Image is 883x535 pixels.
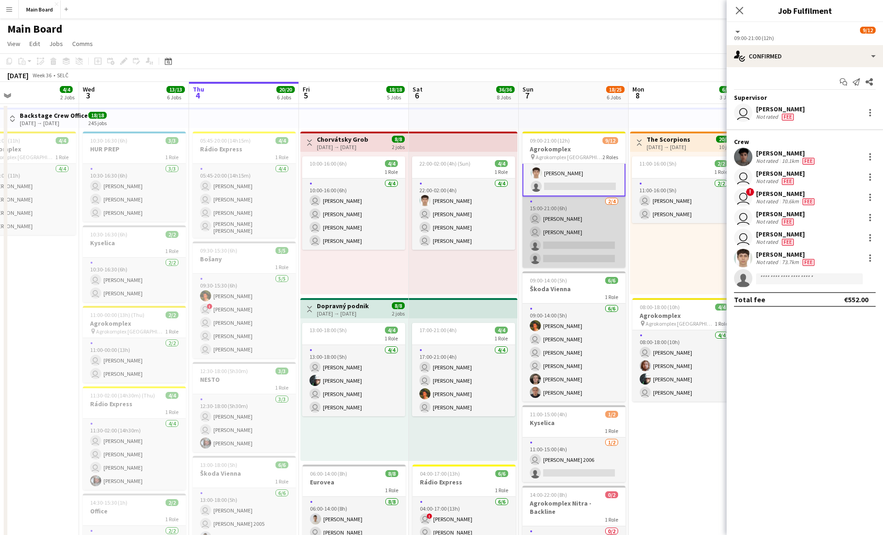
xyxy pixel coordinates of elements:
h3: Office [83,507,186,515]
span: Comms [72,40,93,48]
span: 18/25 [606,86,625,93]
div: 09:00-21:00 (12h) [734,35,876,41]
span: 6/6 [495,470,508,477]
span: 4/4 [495,160,508,167]
span: 09:30-15:30 (6h) [200,247,237,254]
span: 1 Role [715,320,728,327]
span: 1 Role [605,516,618,523]
span: Fee [803,198,814,205]
span: 13/13 [166,86,185,93]
span: 14:30-15:30 (1h) [90,499,127,506]
app-card-role: 2/210:30-16:30 (6h) [PERSON_NAME] [PERSON_NAME] [83,258,186,302]
div: Crew has different fees then in role [780,113,796,121]
a: Edit [26,38,44,50]
span: 4/4 [166,392,178,399]
span: 1 Role [385,487,398,494]
span: 1 Role [55,154,69,161]
app-card-role: 6/609:00-14:00 (5h)[PERSON_NAME] [PERSON_NAME] [PERSON_NAME] [PERSON_NAME][PERSON_NAME][PERSON_NAME] [522,304,625,402]
div: Total fee [734,295,765,304]
div: 5 Jobs [387,94,404,101]
span: 2/2 [166,499,178,506]
div: Crew [727,138,883,146]
h3: Agrokomplex Nitra - Backline [522,499,625,516]
div: Crew has different fees then in role [780,178,796,185]
span: 1 Role [605,427,618,434]
div: 73.7km [780,259,801,266]
div: Crew has different fees then in role [801,259,816,266]
span: Fee [782,114,794,121]
span: 1 Role [384,168,398,175]
h3: Rádio Express [413,478,516,486]
span: Agrokomplex [GEOGRAPHIC_DATA] [96,328,165,335]
app-card-role: 2/211:00-16:00 (5h) [PERSON_NAME] [PERSON_NAME] [632,178,735,223]
div: 13:00-18:00 (5h)4/41 Role4/413:00-18:00 (5h) [PERSON_NAME][PERSON_NAME] [PERSON_NAME] [PERSON_NAME] [302,323,405,416]
span: Sun [522,85,533,93]
span: 2/2 [166,311,178,318]
app-job-card: 09:00-14:00 (5h)6/6Škoda Vienna1 Role6/609:00-14:00 (5h)[PERSON_NAME] [PERSON_NAME] [PERSON_NAME]... [522,271,625,402]
app-job-card: 11:00-15:00 (4h)1/2Kyselica1 Role1/211:00-15:00 (4h) [PERSON_NAME] 2006 [522,405,625,482]
a: Comms [69,38,97,50]
span: 06:00-14:00 (8h) [310,470,347,477]
div: Crew has different fees then in role [801,157,816,165]
app-job-card: 17:00-21:00 (4h)4/41 Role4/417:00-21:00 (4h) [PERSON_NAME] [PERSON_NAME][PERSON_NAME] [PERSON_NAME] [412,323,515,416]
app-job-card: 05:45-20:00 (14h15m)4/4Rádio Express1 Role4/405:45-20:00 (14h15m) [PERSON_NAME] [PERSON_NAME] [PE... [193,132,296,238]
div: 10:30-16:30 (6h)3/3HUR PREP1 Role3/310:30-16:30 (6h) [PERSON_NAME] [PERSON_NAME] [PERSON_NAME] [83,132,186,222]
div: €552.00 [844,295,868,304]
span: 9/12 [602,137,618,144]
span: 09:00-21:00 (12h) [530,137,570,144]
h3: Agrokomplex [632,311,735,320]
h3: Kyselica [83,239,186,247]
span: 11:00-16:00 (5h) [639,160,677,167]
span: 4/4 [60,86,73,93]
span: 6 [411,90,423,101]
app-job-card: 12:30-18:00 (5h30m)3/3NESTO1 Role3/312:30-18:00 (5h30m) [PERSON_NAME] [PERSON_NAME][PERSON_NAME] [193,362,296,452]
div: 6 Jobs [167,94,184,101]
span: 04:00-17:00 (13h) [420,470,460,477]
h3: Škoda Vienna [522,285,625,293]
div: 11:30-02:00 (14h30m) (Thu)4/4Rádio Express1 Role4/411:30-02:00 (14h30m) [PERSON_NAME] [PERSON_NAM... [83,386,186,490]
span: 10:00-16:00 (6h) [310,160,347,167]
app-job-card: 11:00-00:00 (13h) (Thu)2/2Agrokomplex Agrokomplex [GEOGRAPHIC_DATA]1 Role2/211:00-00:00 (13h) [PE... [83,306,186,383]
span: 4 [191,90,204,101]
div: [PERSON_NAME] [756,210,805,218]
app-card-role: 4/422:00-02:00 (4h)[PERSON_NAME] [PERSON_NAME] [PERSON_NAME] [PERSON_NAME] [412,178,515,250]
span: 20/20 [276,86,295,93]
app-job-card: 09:00-21:00 (12h)9/12Agrokomplex Agrokomplex [GEOGRAPHIC_DATA]2 Roles ![PERSON_NAME] [PERSON_NAME... [522,132,625,268]
app-job-card: 11:00-16:00 (5h)2/21 Role2/211:00-16:00 (5h) [PERSON_NAME] [PERSON_NAME] [632,156,735,223]
span: ! [427,513,432,519]
span: 8 [631,90,644,101]
div: Not rated [756,178,780,185]
a: View [4,38,24,50]
span: Thu [193,85,204,93]
h3: NESTO [193,375,296,384]
div: 6 Jobs [277,94,294,101]
span: 1 Role [165,516,178,523]
span: 10:30-16:30 (6h) [90,137,127,144]
span: 18/18 [386,86,405,93]
span: Fee [803,158,814,165]
div: 2 jobs [392,143,405,150]
span: Wed [83,85,95,93]
span: ! [207,304,212,309]
div: [DATE] → [DATE] [647,144,690,150]
h3: HUR PREP [83,145,186,153]
h3: Rádio Express [193,145,296,153]
h3: The Scorpions [647,135,690,144]
div: 3 Jobs [720,94,734,101]
span: 9/12 [860,27,876,34]
span: 8/8 [392,302,405,309]
span: Edit [29,40,40,48]
span: Agrokomplex [GEOGRAPHIC_DATA] [536,154,602,161]
span: 36/36 [496,86,515,93]
h3: Bošany [193,255,296,263]
h3: Rádio Express [83,400,186,408]
span: 2/2 [166,231,178,238]
div: Not rated [756,113,780,121]
div: Not rated [756,218,780,225]
app-card-role: 4/411:30-02:00 (14h30m) [PERSON_NAME] [PERSON_NAME] [PERSON_NAME][PERSON_NAME] [83,419,186,490]
a: Jobs [46,38,67,50]
div: 2 jobs [392,309,405,317]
